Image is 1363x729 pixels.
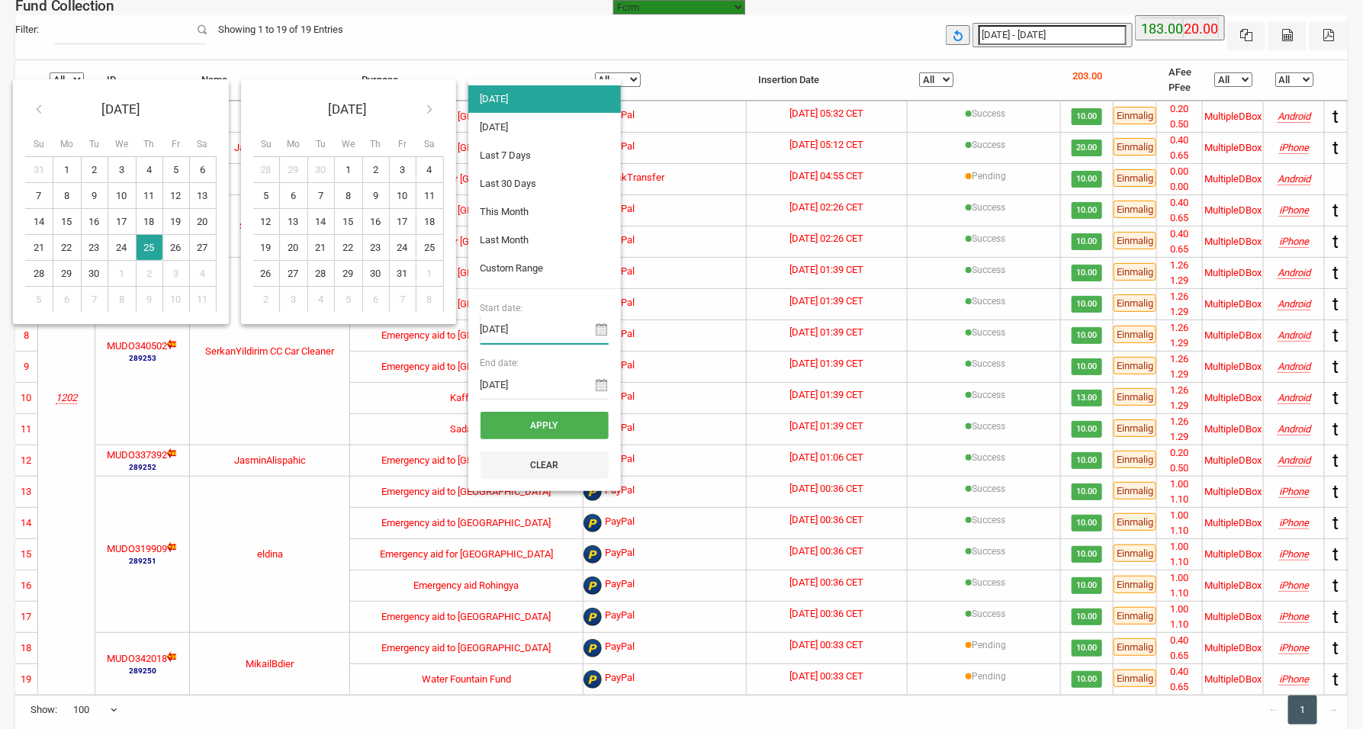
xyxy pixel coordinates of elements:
li: 1.29 [1157,273,1202,288]
i: Mozilla/5.0 (iPhone; CPU iPhone OS 18_6_2 like Mac OS X) AppleWebKit/605.1.15 (KHTML, like Gecko)... [1279,642,1309,654]
td: eldina [190,476,349,632]
td: 6 [362,286,389,312]
span: PayPal [606,545,635,564]
label: Success [972,544,1005,558]
li: 1.26 [1157,320,1202,336]
td: 19 [162,208,189,234]
td: 30 [362,260,389,286]
span: t [1333,200,1339,221]
li: This Month [468,198,621,226]
th: Tu [307,127,334,157]
span: End date: [481,356,609,370]
label: Success [972,357,1005,371]
td: 9 [362,182,389,208]
i: Mozilla/5.0 (Linux; Android 13; SM-A715F Build/TP1A.220624.014; wv) AppleWebKit/537.36 (KHTML, li... [1278,454,1310,466]
label: [DATE] 00:36 CET [790,575,864,590]
span: t [1333,512,1339,534]
li: 0.65 [1157,210,1202,226]
span: Einmalig [1114,513,1156,531]
td: 7 [25,182,53,208]
th: Tu [81,127,108,157]
div: MultipleDBox [1204,484,1262,499]
li: 1.00 [1157,570,1202,586]
span: Einmalig [1114,232,1156,249]
label: [DATE] 01:39 CET [790,419,864,434]
span: Einmalig [1114,294,1156,312]
td: 23 [362,234,389,260]
td: 5 [162,156,189,182]
td: 30 [81,260,108,286]
i: Mozilla/5.0 (iPhone; CPU iPhone OS 18_6_2 like Mac OS X) AppleWebKit/605.1.15 (KHTML, like Gecko)... [1279,673,1309,685]
span: Einmalig [1114,107,1156,124]
li: AFee [1169,65,1191,80]
i: Mozilla/5.0 (iPhone; CPU iPhone OS 18_3_2 like Mac OS X) AppleWebKit/605.1.15 (KHTML, like Gecko)... [1279,517,1309,528]
th: Su [25,127,53,157]
span: t [1333,481,1339,503]
img: new-dl.gif [167,541,178,553]
i: Mozilla/5.0 (iPhone; CPU iPhone OS 18_3_2 like Mac OS X) AppleWebKit/605.1.15 (KHTML, like Gecko)... [1279,580,1309,591]
td: 7 [307,182,334,208]
td: 7 [81,286,108,312]
td: 13 [279,208,307,234]
label: [DATE] 01:06 CET [790,450,864,465]
span: t [1333,231,1339,252]
td: 29 [279,156,307,182]
span: Einmalig [1114,576,1156,593]
td: 28 [25,260,53,286]
td: 21 [307,234,334,260]
td: 11 [189,286,216,312]
button: Pdf [1310,21,1348,50]
td: 5 [25,286,53,312]
li: 1.29 [1157,336,1202,351]
td: 9 [81,182,108,208]
label: [DATE] 02:26 CET [790,231,864,246]
td: 5 [334,286,362,312]
td: 7 [389,286,416,312]
td: 10 [108,182,136,208]
th: Insertion Date [747,60,908,101]
td: 25 [136,234,162,260]
div: MultipleDBox [1204,172,1262,187]
td: 22 [53,234,81,260]
span: t [1333,544,1339,565]
li: 1.29 [1157,367,1202,382]
i: Mozilla/5.0 (Linux; Android 15; Note59 Pro+ Build/AP3A.240905.015.A2; wv) AppleWebKit/537.36 (KHT... [1278,423,1310,435]
li: Last 7 Days [468,142,621,169]
li: 1.26 [1157,289,1202,304]
td: 10 [389,182,416,208]
td: 8 [334,182,362,208]
span: t [1333,294,1339,315]
td: 16 [362,208,389,234]
span: 10.00 [1072,327,1102,344]
td: 12 [253,208,280,234]
label: Pending [972,638,1006,652]
i: Mozilla/5.0 (iPhone; CPU iPhone OS 18_5_0 like Mac OS X) AppleWebKit/605.1.15 (KHTML, like Gecko)... [1279,204,1309,216]
th: [DATE] [53,92,189,127]
label: Success [972,107,1005,120]
th: Purpose [350,60,583,101]
td: 2 [136,260,162,286]
td: 24 [108,234,136,260]
td: 14 [25,208,53,234]
div: MultipleDBox [1204,297,1262,312]
i: Mozilla/5.0 (iPhone; CPU iPhone OS 18_3_2 like Mac OS X) AppleWebKit/605.1.15 (KHTML, like Gecko)... [1279,611,1309,622]
td: 9 [136,286,162,312]
li: 0.40 [1157,195,1202,210]
li: Custom Range [468,255,621,282]
div: MultipleDBox [1204,140,1262,156]
span: t [1333,387,1339,409]
li: PFee [1169,80,1191,95]
img: new-dl.gif [167,651,178,663]
li: 1.10 [1157,523,1202,538]
td: 14 [15,507,38,538]
a: 1 [1288,695,1317,724]
span: Einmalig [1114,388,1156,406]
td: 13 [189,182,216,208]
label: [DATE] 02:26 CET [790,200,864,215]
i: Mozilla/5.0 (Linux; Android 15; Note59 Pro+ Build/AP3A.240905.015.A2; wv) AppleWebKit/537.36 (KHT... [1278,361,1310,372]
div: Showing 1 to 19 of 19 Entries [207,15,355,44]
label: [DATE] 05:32 CET [790,106,864,121]
span: Einmalig [1114,201,1156,218]
input: Filter: [54,15,207,44]
small: 289251 [107,555,178,567]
